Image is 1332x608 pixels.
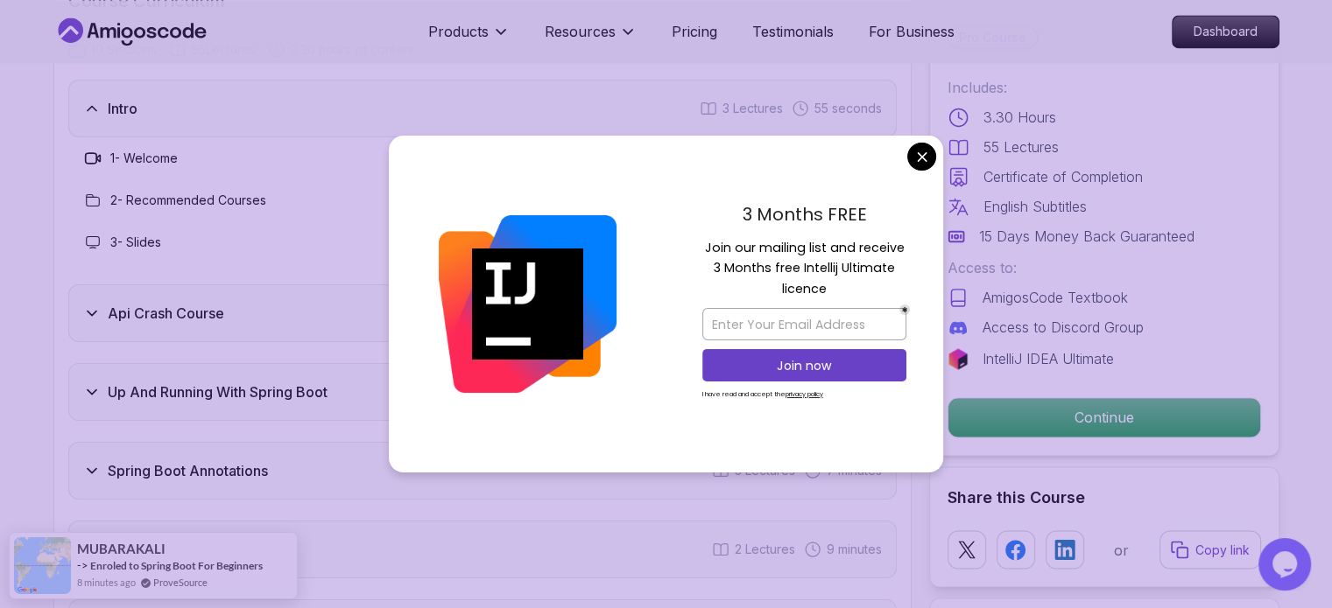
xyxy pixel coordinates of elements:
[948,77,1261,98] p: Includes:
[983,136,1059,157] p: 55 Lectures
[948,485,1261,509] h2: Share this Course
[110,234,161,251] h3: 3 - Slides
[428,21,510,56] button: Products
[948,397,1261,437] button: Continue
[948,348,969,369] img: jetbrains logo
[68,363,897,421] button: Up And Running With Spring Boot6 Lectures 25 minutes
[1114,539,1129,560] p: or
[1159,530,1261,569] button: Copy link
[14,537,71,594] img: provesource social proof notification image
[1195,541,1250,558] p: Copy link
[77,558,88,572] span: ->
[108,303,224,324] h3: Api Crash Course
[77,575,136,590] span: 8 minutes ago
[545,21,616,42] p: Resources
[68,80,897,137] button: Intro3 Lectures 55 seconds
[827,541,882,558] span: 9 minutes
[68,284,897,342] button: Api Crash Course1 Lecture
[983,166,1143,187] p: Certificate of Completion
[983,196,1087,217] p: English Subtitles
[77,542,166,556] span: MUBARAKALI
[672,21,717,42] a: Pricing
[948,257,1261,278] p: Access to:
[983,317,1144,338] p: Access to Discord Group
[979,226,1195,247] p: 15 Days Money Back Guaranteed
[68,442,897,500] button: Spring Boot Annotations3 Lectures 7 minutes
[735,541,795,558] span: 2 Lectures
[110,150,178,167] h3: 1 - Welcome
[1172,15,1279,48] a: Dashboard
[108,98,137,119] h3: Intro
[948,398,1260,437] p: Continue
[110,192,266,209] h3: 2 - Recommended Courses
[90,559,263,572] a: Enroled to Spring Boot For Beginners
[983,348,1114,369] p: IntelliJ IDEA Ultimate
[428,21,489,42] p: Products
[983,107,1056,128] p: 3.30 Hours
[814,100,882,117] span: 55 seconds
[983,287,1128,308] p: AmigosCode Textbook
[68,521,897,578] button: Documentation2 Lectures 9 minutes
[108,381,328,402] h3: Up And Running With Spring Boot
[752,21,834,42] a: Testimonials
[108,460,268,481] h3: Spring Boot Annotations
[545,21,637,56] button: Resources
[153,575,208,590] a: ProveSource
[869,21,955,42] a: For Business
[722,100,783,117] span: 3 Lectures
[1258,538,1314,591] iframe: chat widget
[1173,16,1279,47] p: Dashboard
